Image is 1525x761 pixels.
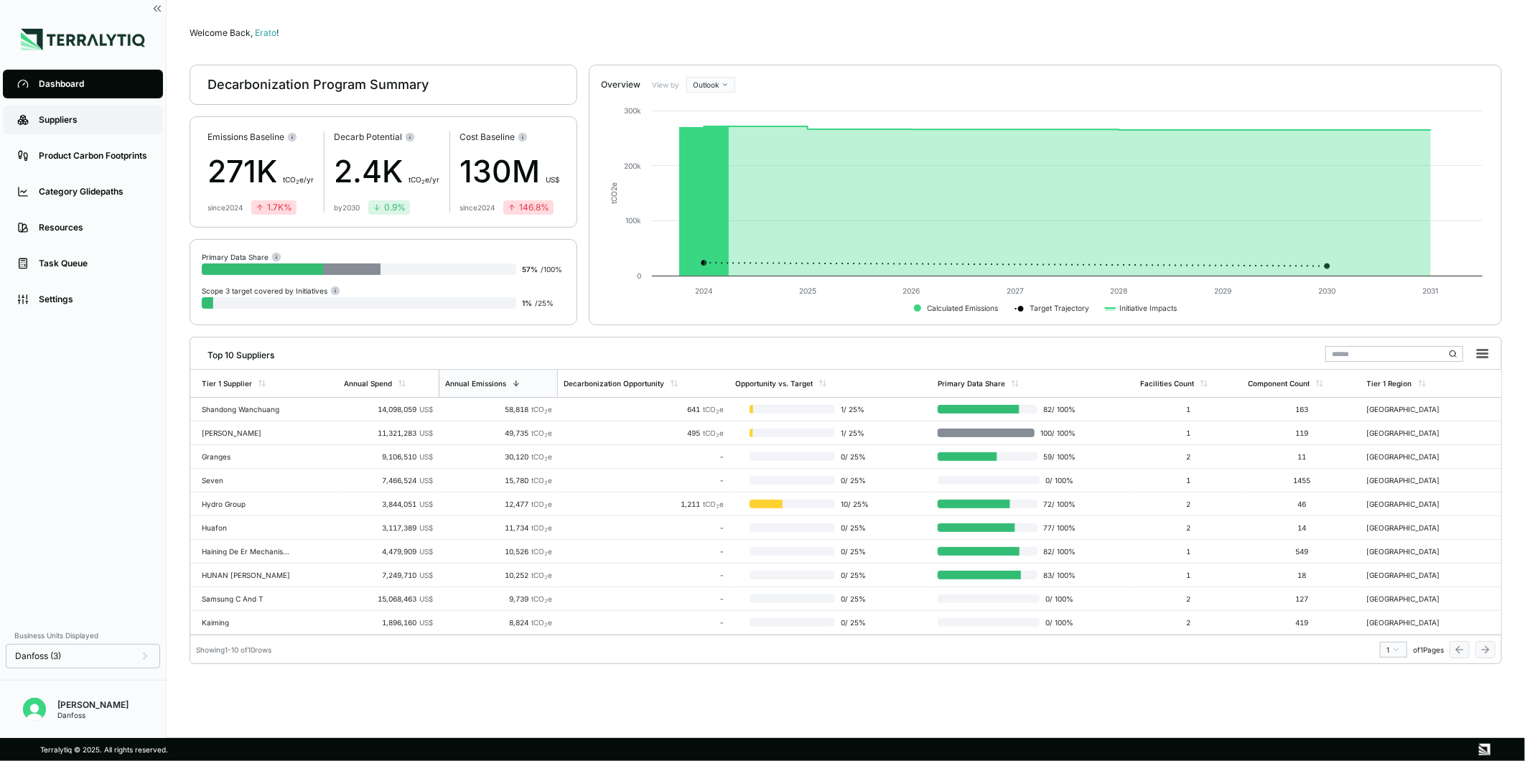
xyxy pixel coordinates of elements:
[344,547,433,556] div: 4,479,909
[444,452,553,461] div: 30,120
[6,627,160,644] div: Business Units Displayed
[564,547,724,556] div: -
[508,202,549,213] div: 146.8 %
[39,294,149,305] div: Settings
[421,179,425,185] sub: 2
[535,299,554,307] span: / 25 %
[1248,452,1355,461] div: 11
[564,452,724,461] div: -
[544,456,548,462] sub: 2
[544,503,548,510] sub: 2
[1140,452,1236,461] div: 2
[202,618,294,627] div: Kaiming
[531,523,552,532] span: tCO e
[344,429,433,437] div: 11,321,283
[444,618,553,627] div: 8,824
[1367,523,1459,532] div: [GEOGRAPHIC_DATA]
[57,711,129,719] div: Danfoss
[1248,594,1355,603] div: 127
[1140,571,1236,579] div: 1
[1367,594,1459,603] div: [GEOGRAPHIC_DATA]
[296,179,299,185] sub: 2
[283,175,314,184] span: t CO e/yr
[601,79,640,90] div: Overview
[255,27,279,38] span: Erato
[531,452,552,461] span: tCO e
[564,594,724,603] div: -
[1367,476,1459,485] div: [GEOGRAPHIC_DATA]
[544,527,548,533] sub: 2
[344,571,433,579] div: 7,249,710
[1037,500,1076,508] span: 72 / 100 %
[1413,645,1444,654] span: of 1 Pages
[564,571,724,579] div: -
[39,150,149,162] div: Product Carbon Footprints
[1248,405,1355,414] div: 163
[57,699,129,711] div: [PERSON_NAME]
[703,429,724,437] span: tCO e
[531,547,552,556] span: tCO e
[23,698,46,721] img: Erato Panayiotou
[444,594,553,603] div: 9,739
[835,405,873,414] span: 1 / 25 %
[1035,429,1076,437] span: 100 / 100 %
[716,432,719,439] sub: 2
[196,344,274,361] div: Top 10 Suppliers
[546,175,559,184] span: US$
[1140,500,1236,508] div: 2
[39,78,149,90] div: Dashboard
[202,547,294,556] div: Haining De Er Mechanism Manufacture
[334,131,439,143] div: Decarb Potential
[716,503,719,510] sub: 2
[1248,500,1355,508] div: 46
[17,692,52,727] button: Open user button
[1367,452,1459,461] div: [GEOGRAPHIC_DATA]
[1007,286,1024,295] text: 2027
[544,480,548,486] sub: 2
[444,547,553,556] div: 10,526
[190,27,1502,39] div: Welcome Back,
[652,80,681,89] label: View by
[610,187,618,191] tspan: 2
[344,594,433,603] div: 15,068,463
[1140,379,1194,388] div: Facilities Count
[334,149,439,195] div: 2.4K
[1214,286,1231,295] text: 2029
[334,203,360,212] div: by 2030
[1367,429,1459,437] div: [GEOGRAPHIC_DATA]
[373,202,406,213] div: 0.9 %
[21,29,145,50] img: Logo
[686,77,735,93] button: Outlook
[1248,429,1355,437] div: 119
[531,500,552,508] span: tCO e
[196,645,271,654] div: Showing 1 - 10 of 10 rows
[344,379,392,388] div: Annual Spend
[207,203,243,212] div: since 2024
[541,265,562,274] span: / 100 %
[39,222,149,233] div: Resources
[344,452,433,461] div: 9,106,510
[1248,379,1310,388] div: Component Count
[544,551,548,557] sub: 2
[1423,286,1439,295] text: 2031
[460,203,495,212] div: since 2024
[444,571,553,579] div: 10,252
[695,286,713,295] text: 2024
[1037,547,1076,556] span: 82 / 100 %
[1120,304,1177,313] text: Initiative Impacts
[564,379,664,388] div: Decarbonization Opportunity
[610,182,618,204] text: tCO e
[1367,405,1459,414] div: [GEOGRAPHIC_DATA]
[625,216,641,225] text: 100k
[624,106,641,115] text: 300k
[202,251,281,262] div: Primary Data Share
[256,202,292,213] div: 1.7K %
[1037,523,1076,532] span: 77 / 100 %
[564,618,724,627] div: -
[444,405,553,414] div: 58,818
[544,598,548,604] sub: 2
[15,650,61,662] span: Danfoss (3)
[835,523,873,532] span: 0 / 25 %
[444,476,553,485] div: 15,780
[344,523,433,532] div: 3,117,389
